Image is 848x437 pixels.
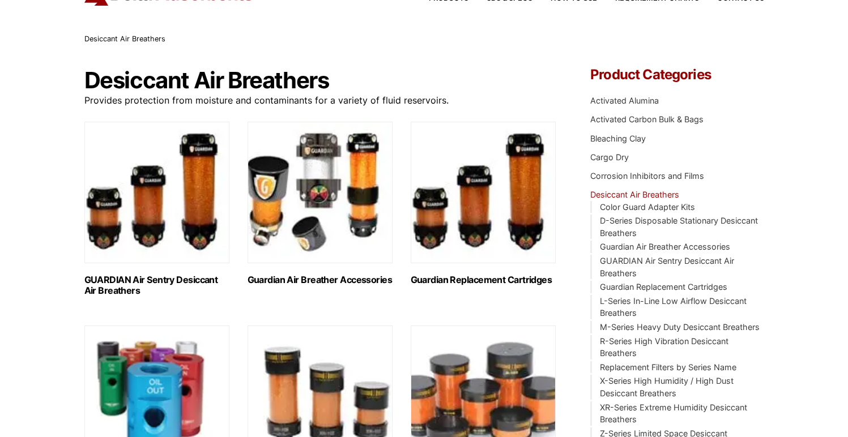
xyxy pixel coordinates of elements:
h2: GUARDIAN Air Sentry Desiccant Air Breathers [84,275,229,296]
a: Replacement Filters by Series Name [600,362,736,372]
a: Cargo Dry [590,152,629,162]
img: Guardian Air Breather Accessories [248,122,393,263]
img: GUARDIAN Air Sentry Desiccant Air Breathers [84,122,229,263]
a: Guardian Air Breather Accessories [600,242,730,251]
h4: Product Categories [590,68,764,82]
a: Visit product category GUARDIAN Air Sentry Desiccant Air Breathers [84,122,229,296]
h1: Desiccant Air Breathers [84,68,557,93]
a: Visit product category Guardian Replacement Cartridges [411,122,556,285]
a: M-Series Heavy Duty Desiccant Breathers [600,322,760,332]
a: R-Series High Vibration Desiccant Breathers [600,336,728,358]
a: XR-Series Extreme Humidity Desiccant Breathers [600,402,747,425]
span: Desiccant Air Breathers [84,35,165,43]
a: Visit product category Guardian Air Breather Accessories [248,122,393,285]
a: Corrosion Inhibitors and Films [590,171,704,181]
h2: Guardian Replacement Cartridges [411,275,556,285]
a: L-Series In-Line Low Airflow Desiccant Breathers [600,296,747,318]
a: Activated Carbon Bulk & Bags [590,114,704,124]
a: Bleaching Clay [590,134,646,143]
a: Guardian Replacement Cartridges [600,282,727,292]
h2: Guardian Air Breather Accessories [248,275,393,285]
a: Activated Alumina [590,96,659,105]
a: Color Guard Adapter Kits [600,202,695,212]
a: D-Series Disposable Stationary Desiccant Breathers [600,216,758,238]
p: Provides protection from moisture and contaminants for a variety of fluid reservoirs. [84,93,557,108]
img: Guardian Replacement Cartridges [411,122,556,263]
a: GUARDIAN Air Sentry Desiccant Air Breathers [600,256,734,278]
a: X-Series High Humidity / High Dust Desiccant Breathers [600,376,734,398]
a: Desiccant Air Breathers [590,190,679,199]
